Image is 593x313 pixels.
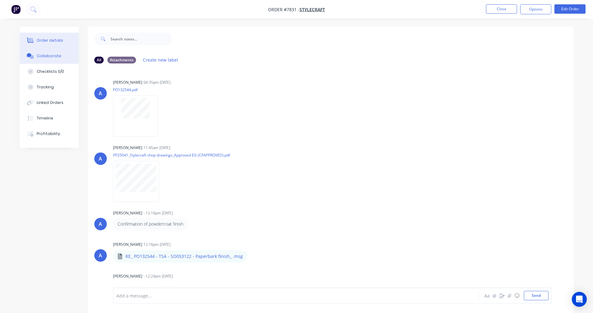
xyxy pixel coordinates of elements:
div: Attachments [107,57,136,63]
div: Open Intercom Messenger [572,292,587,307]
button: Send [524,291,548,300]
div: Checklists 0/0 [37,69,64,74]
div: 12:16pm [DATE] [144,242,171,247]
button: Edit Order [554,4,586,14]
div: A [99,252,102,259]
div: Profitability [37,131,60,137]
div: A [99,220,102,228]
button: Timeline [20,110,79,126]
button: ☺ [513,292,521,299]
p: PP25041_Stylecraft shop drawings_Approved EG (CFAPPROVED).pdf [113,152,230,158]
button: @ [491,292,498,299]
button: Close [486,4,517,14]
input: Search notes... [111,33,172,45]
img: Factory [11,5,21,14]
p: RE_ PO132544 - TSA - SO053122 - Paperbark finish_ .msg [125,253,243,259]
button: Create new label [140,56,181,64]
p: Confirmation of powdercoat finish [118,221,183,227]
p: PO132544.pdf [113,87,164,92]
div: [PERSON_NAME] [113,273,142,279]
span: Order #7831 - [268,7,299,12]
div: [PERSON_NAME] [113,210,142,216]
div: Timeline [37,115,53,121]
button: Tracking [20,79,79,95]
button: Checklists 0/0 [20,64,79,79]
button: Collaborate [20,48,79,64]
div: 11:45am [DATE] [144,145,170,151]
div: Order details [37,38,63,43]
div: 04:35pm [DATE] [144,80,171,85]
button: Options [520,4,551,14]
div: Linked Orders [37,100,64,105]
div: - 12:16pm [DATE] [144,210,173,216]
div: [PERSON_NAME] [113,145,142,151]
button: Profitability [20,126,79,142]
button: Order details [20,33,79,48]
div: Tracking [37,84,54,90]
button: Linked Orders [20,95,79,110]
div: All [94,57,104,63]
div: [PERSON_NAME] [113,80,142,85]
button: Aa [483,292,491,299]
div: A [99,90,102,97]
div: A [99,155,102,162]
div: [PERSON_NAME] [113,242,142,247]
div: - 12:24pm [DATE] [144,273,173,279]
a: Stylecraft [299,7,325,12]
div: Collaborate [37,53,61,59]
